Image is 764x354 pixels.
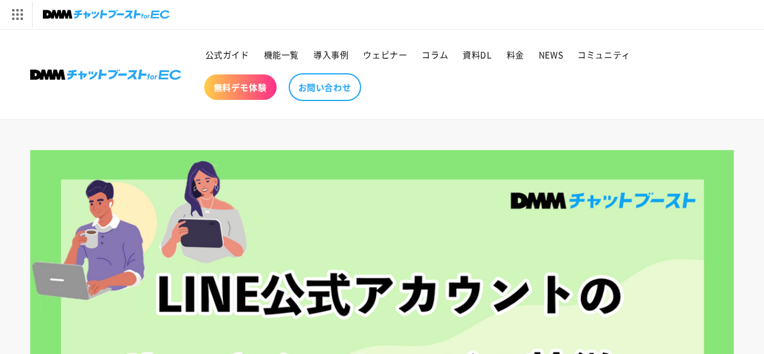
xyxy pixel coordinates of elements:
img: サービス [2,2,32,27]
a: 導入事例 [306,42,356,67]
span: 資料DL [463,49,492,60]
a: コラム [414,42,455,67]
a: 無料デモ体験 [204,74,277,100]
span: 機能一覧 [264,49,299,60]
span: コミュニティ [577,49,631,60]
span: NEWS [539,49,563,60]
span: 導入事例 [313,49,348,60]
a: ウェビナー [356,42,414,67]
img: チャットブーストforEC [43,6,170,23]
a: 料金 [499,42,531,67]
a: お問い合わせ [289,73,361,101]
a: コミュニティ [570,42,638,67]
a: NEWS [531,42,570,67]
span: お問い合わせ [298,82,352,93]
a: 資料DL [455,42,499,67]
span: ウェビナー [363,49,407,60]
span: 無料デモ体験 [214,82,267,93]
span: コラム [422,49,448,60]
span: 料金 [507,49,524,60]
img: 株式会社DMM Boost [30,70,181,80]
span: 公式ガイド [205,49,249,60]
a: 公式ガイド [198,42,257,67]
a: 機能一覧 [257,42,306,67]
